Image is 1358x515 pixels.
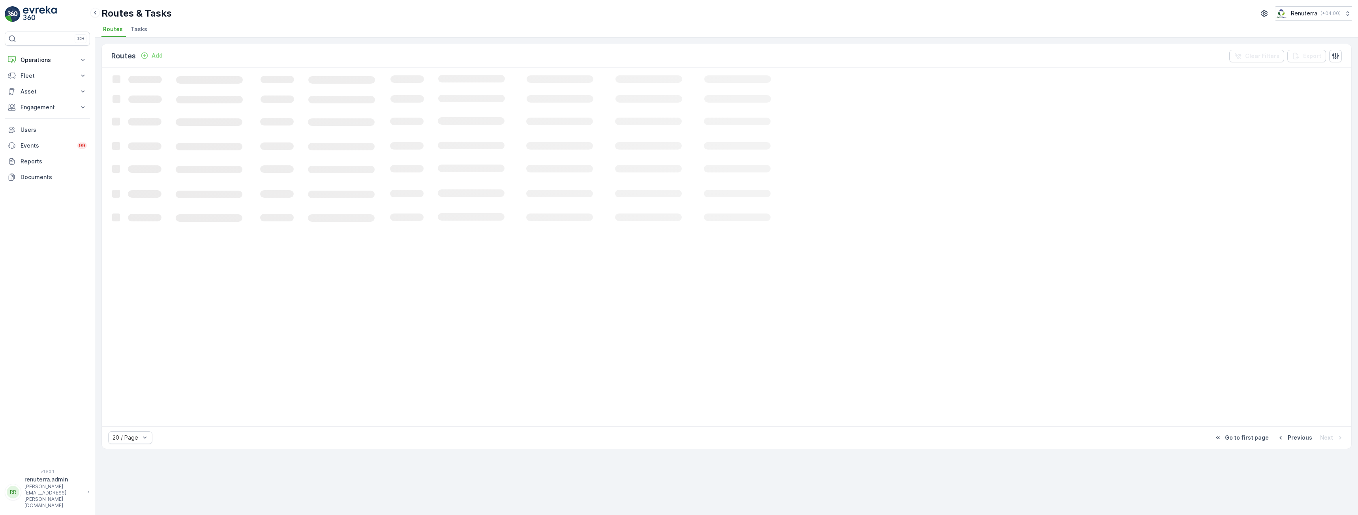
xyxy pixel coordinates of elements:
[5,138,90,154] a: Events99
[5,169,90,185] a: Documents
[111,51,136,62] p: Routes
[1288,434,1312,442] p: Previous
[79,142,85,149] p: 99
[21,88,74,96] p: Asset
[7,486,19,498] div: RR
[101,7,172,20] p: Routes & Tasks
[5,476,90,509] button: RRrenuterra.admin[PERSON_NAME][EMAIL_ADDRESS][PERSON_NAME][DOMAIN_NAME]
[21,157,87,165] p: Reports
[1229,50,1284,62] button: Clear Filters
[5,84,90,99] button: Asset
[5,122,90,138] a: Users
[103,25,123,33] span: Routes
[131,25,147,33] span: Tasks
[21,72,74,80] p: Fleet
[1213,433,1270,442] button: Go to first page
[1225,434,1269,442] p: Go to first page
[5,68,90,84] button: Fleet
[21,126,87,134] p: Users
[1287,50,1326,62] button: Export
[152,52,163,60] p: Add
[21,103,74,111] p: Engagement
[1320,10,1341,17] p: ( +04:00 )
[1319,433,1345,442] button: Next
[21,173,87,181] p: Documents
[1245,52,1279,60] p: Clear Filters
[5,154,90,169] a: Reports
[5,99,90,115] button: Engagement
[23,6,57,22] img: logo_light-DOdMpM7g.png
[1275,9,1288,18] img: Screenshot_2024-07-26_at_13.33.01.png
[5,6,21,22] img: logo
[1303,52,1321,60] p: Export
[24,476,84,483] p: renuterra.admin
[1276,433,1313,442] button: Previous
[5,469,90,474] span: v 1.50.1
[1275,6,1352,21] button: Renuterra(+04:00)
[24,483,84,509] p: [PERSON_NAME][EMAIL_ADDRESS][PERSON_NAME][DOMAIN_NAME]
[1291,9,1317,17] p: Renuterra
[5,52,90,68] button: Operations
[21,142,73,150] p: Events
[77,36,84,42] p: ⌘B
[21,56,74,64] p: Operations
[137,51,166,60] button: Add
[1320,434,1333,442] p: Next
